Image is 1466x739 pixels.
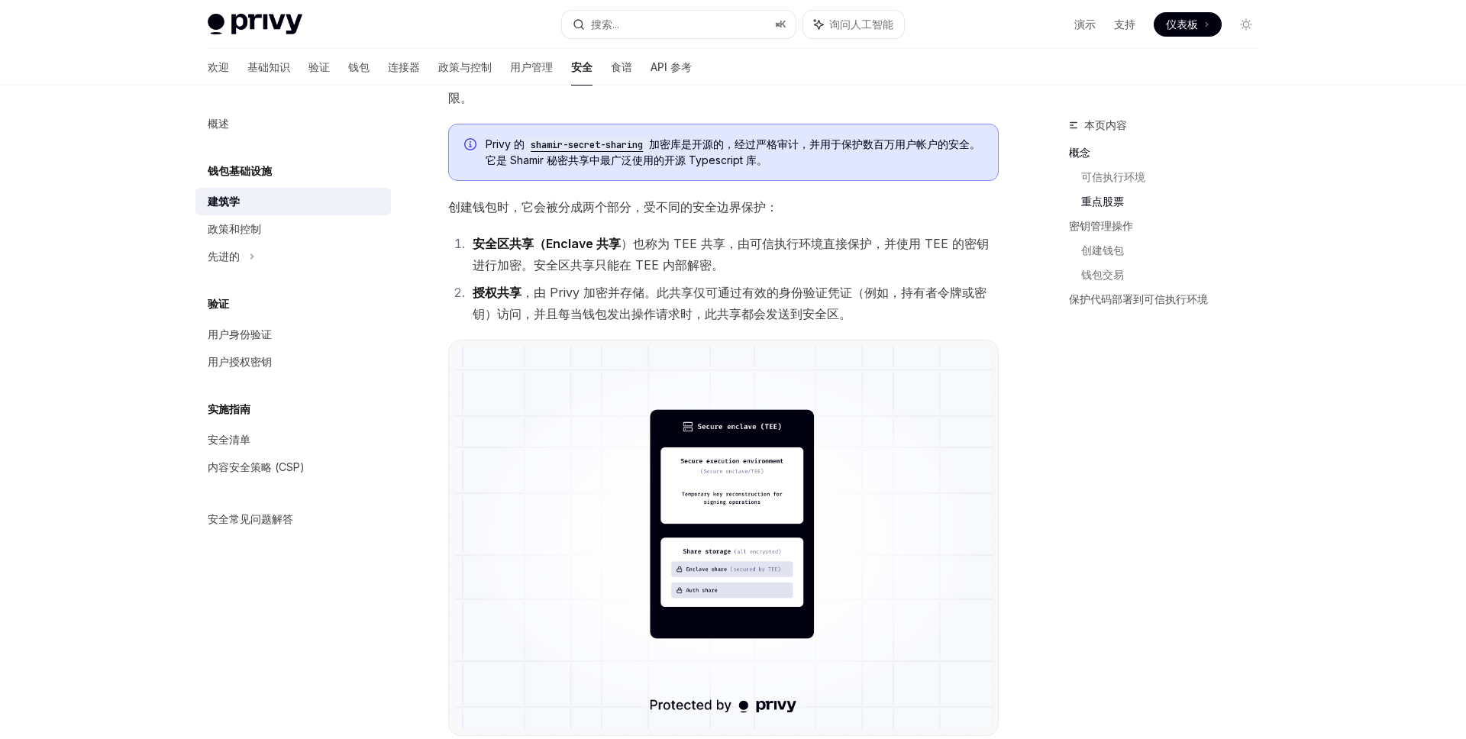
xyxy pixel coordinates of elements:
[438,60,492,73] font: 政策与控制
[1069,214,1271,238] a: 密钥管理操作
[208,328,272,340] font: 用户身份验证
[208,14,302,35] img: 灯光标志
[208,49,229,86] a: 欢迎
[195,505,391,533] a: 安全常见问题解答
[247,49,290,86] a: 基础知识
[388,49,420,86] a: 连接器
[1069,146,1090,159] font: 概念
[829,18,893,31] font: 询问人工智能
[195,453,391,481] a: 内容安全策略 (CSP)
[208,222,261,235] font: 政策和控制
[1081,165,1271,189] a: 可信执行环境
[438,49,492,86] a: 政策与控制
[208,512,293,525] font: 安全常见问题解答
[611,49,632,86] a: 食谱
[1154,12,1222,37] a: 仪表板
[1081,170,1145,183] font: 可信执行环境
[208,117,229,130] font: 概述
[1081,189,1271,214] a: 重点股票
[571,49,593,86] a: 安全
[525,137,649,150] a: shamir-secret-sharing
[308,49,330,86] a: 验证
[348,60,370,73] font: 钱包
[651,49,692,86] a: API 参考
[510,49,553,86] a: 用户管理
[1081,263,1271,287] a: 钱包交易
[247,60,290,73] font: 基础知识
[195,426,391,453] a: 安全清单
[454,346,993,730] img: 可信执行环境密钥共享
[1081,244,1124,257] font: 创建钱包
[1081,268,1124,281] font: 钱包交易
[571,60,593,73] font: 安全
[1074,17,1096,32] a: 演示
[1069,292,1208,305] font: 保护代码部署到可信执行环境
[562,11,796,38] button: 搜索...⌘K
[195,348,391,376] a: 用户授权密钥
[388,60,420,73] font: 连接器
[591,18,619,31] font: 搜索...
[611,60,632,73] font: 食谱
[486,137,525,150] font: Privy 的
[195,188,391,215] a: 建筑学
[1081,195,1124,208] font: 重点股票
[1081,238,1271,263] a: 创建钱包
[195,110,391,137] a: 概述
[473,236,989,273] font: ）也称为 TEE 共享，由可信执行环境直接保护，并使用 TEE 的密钥进行加密。安全区共享只能在 TEE 内部解密。
[1166,18,1198,31] font: 仪表板
[803,11,904,38] button: 询问人工智能
[208,402,250,415] font: 实施指南
[448,199,778,215] font: 创建钱包时，它会被分成两个部分，受不同的安全边界保护：
[510,60,553,73] font: 用户管理
[1114,17,1135,32] a: 支持
[1069,140,1271,165] a: 概念
[208,195,240,208] font: 建筑学
[1074,18,1096,31] font: 演示
[208,433,250,446] font: 安全清单
[525,137,649,153] code: shamir-secret-sharing
[780,18,786,30] font: K
[208,355,272,368] font: 用户授权密钥
[1114,18,1135,31] font: 支持
[486,137,980,166] font: 加密库是开源的，经过严格审计，并用于保护数百万用户帐户的安全。它是 Shamir 秘密共享中最广泛使用的开源 Typescript 库。
[208,164,272,177] font: 钱包基础设施
[308,60,330,73] font: 验证
[208,60,229,73] font: 欢迎
[208,250,240,263] font: 先进的
[195,321,391,348] a: 用户身份验证
[473,236,621,251] font: 安全区共享（Enclave 共享
[473,285,521,300] font: 授权共享
[1069,287,1271,311] a: 保护代码部署到可信执行环境
[775,18,780,30] font: ⌘
[1069,219,1133,232] font: 密钥管理操作
[208,297,229,310] font: 验证
[208,460,305,473] font: 内容安全策略 (CSP)
[651,60,692,73] font: API 参考
[1234,12,1258,37] button: 切换暗模式
[195,215,391,243] a: 政策和控制
[1084,118,1127,131] font: 本页内容
[348,49,370,86] a: 钱包
[464,138,480,153] svg: 信息
[473,285,986,321] font: ，由 Privy 加密并存储。此共享仅可通过有效的身份验证凭证（例如，持有者令牌或密钥）访问，并且每当钱包发出操作请求时，此共享都会发送到安全区。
